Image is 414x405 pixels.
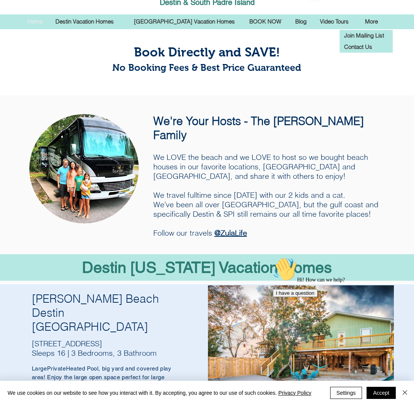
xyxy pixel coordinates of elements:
[112,62,301,73] span: No Booking Fees & Best Price Guaranteed
[340,30,393,41] a: Join Mailing List
[342,41,375,53] p: Contact Us
[278,390,311,396] a: Privacy Policy
[290,16,314,27] a: Blog
[130,16,239,27] p: [GEOGRAPHIC_DATA] Vacation Homes
[134,45,280,59] span: Book Directly and SAVE!
[50,16,128,27] div: Destin Vacation Homes
[153,152,378,238] span: We LOVE the beach and we LOVE to host so we bought beach houses in our favorite locations, [GEOGR...
[340,41,393,53] a: Contact Us
[24,16,46,27] p: Home
[32,348,168,358] h5: Sleeps 16 | 3 Bedrooms, 3 Bathroom
[22,16,50,27] a: Home
[382,375,406,397] iframe: chat widget
[52,16,118,27] p: Destin Vacation Homes
[3,3,27,27] img: :wave:
[3,35,48,43] button: I have a question
[32,339,168,348] h5: [STREET_ADDRESS]
[244,16,290,27] a: BOOK NOW
[47,365,66,372] span: Private
[32,292,168,334] h4: [PERSON_NAME] Beach Destin [GEOGRAPHIC_DATA]
[22,16,393,27] nav: Site
[82,258,332,276] span: Destin [US_STATE] Vacation Homes
[400,387,409,399] button: Close
[270,254,406,371] iframe: chat widget
[32,365,47,372] span: Large
[291,16,310,27] p: Blog
[128,16,244,27] div: [GEOGRAPHIC_DATA] Vacation Homes
[246,16,285,27] p: BOOK NOW
[316,16,353,27] p: Video Tours
[8,389,312,396] span: We use cookies on our website to see how you interact with it. By accepting, you agree to our use...
[400,388,409,397] img: Close
[361,16,382,27] p: More
[3,23,75,28] span: Hi! How can we help?
[214,228,247,238] a: @ZulaLife
[3,3,140,43] div: 👋Hi! How can we help?I have a question
[330,387,362,399] button: Settings
[367,387,396,399] button: Accept
[314,16,359,27] a: Video Tours
[29,114,139,224] img: Erez Weinstein, Shirly Weinstein, Zula Life
[342,30,387,41] p: Join Mailing List
[153,114,364,142] span: We're Your Hosts - The [PERSON_NAME] Family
